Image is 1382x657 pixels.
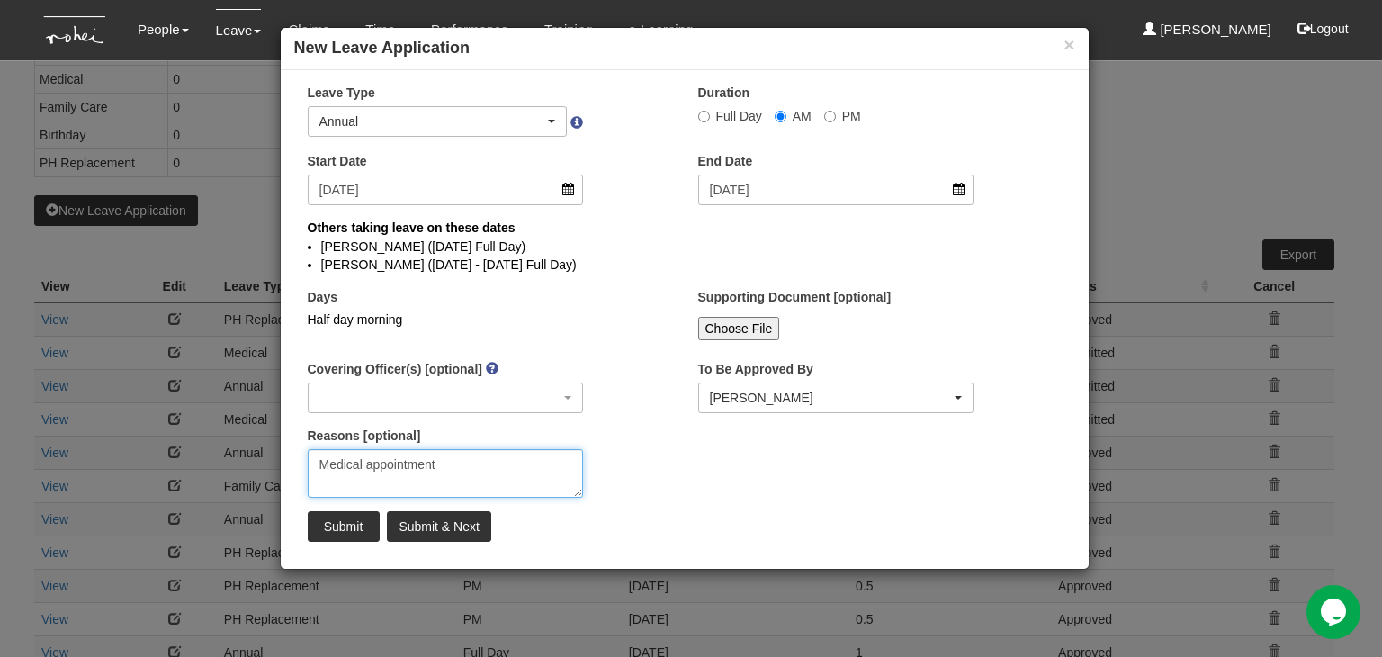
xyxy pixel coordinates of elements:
input: d/m/yyyy [698,175,974,205]
span: PM [842,109,861,123]
label: Supporting Document [optional] [698,288,892,306]
label: To Be Approved By [698,360,813,378]
li: [PERSON_NAME] ([DATE] Full Day) [321,238,1048,256]
input: Submit [308,511,380,542]
iframe: chat widget [1306,585,1364,639]
input: Submit & Next [387,511,490,542]
label: End Date [698,152,753,170]
label: Reasons [optional] [308,427,421,445]
span: Full Day [716,109,762,123]
div: [PERSON_NAME] [710,389,952,407]
input: d/m/yyyy [308,175,584,205]
button: Annual [308,106,568,137]
label: Covering Officer(s) [optional] [308,360,482,378]
button: Daniel Low [698,382,974,413]
button: × [1063,35,1074,54]
span: AM [793,109,812,123]
li: [PERSON_NAME] ([DATE] - [DATE] Full Day) [321,256,1048,274]
label: Leave Type [308,84,375,102]
b: New Leave Application [294,39,470,57]
div: Annual [319,112,545,130]
label: Duration [698,84,750,102]
b: Others taking leave on these dates [308,220,516,235]
input: Choose File [698,317,780,340]
label: Days [308,288,337,306]
label: Start Date [308,152,367,170]
div: Half day morning [308,310,584,328]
